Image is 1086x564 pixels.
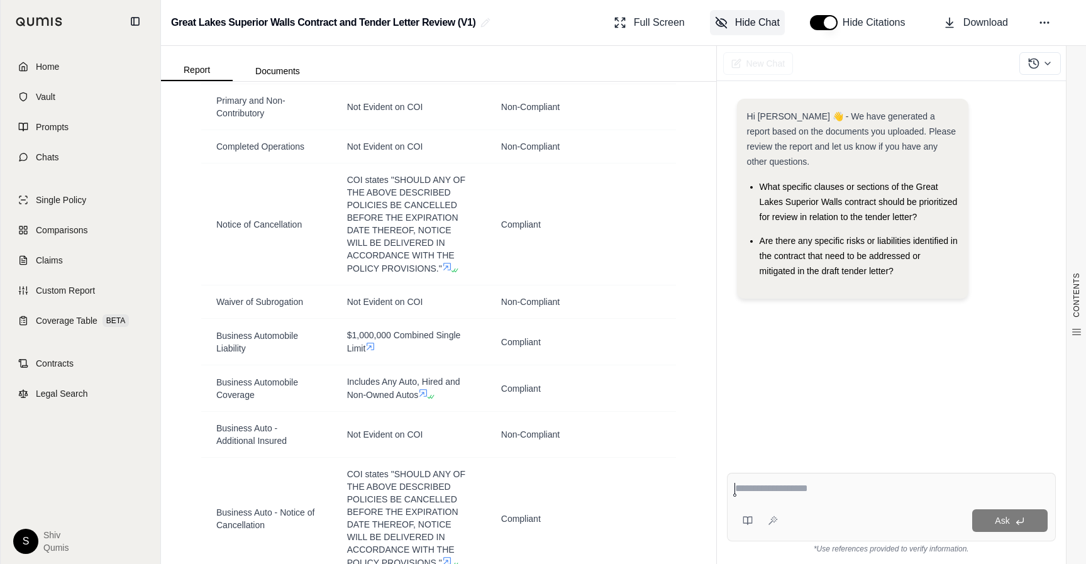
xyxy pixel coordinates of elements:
span: Qumis [43,541,69,554]
span: What specific clauses or sections of the Great Lakes Superior Walls contract should be prioritize... [760,182,958,222]
span: COI states "SHOULD ANY OF THE ABOVE DESCRIBED POLICIES BE CANCELLED BEFORE THE EXPIRATION DATE TH... [347,175,465,274]
h2: Great Lakes Superior Walls Contract and Tender Letter Review (V1) [171,11,475,34]
span: Business Automobile Liability [216,331,298,353]
span: Primary and Non-Contributory [216,96,285,118]
a: Comparisons [8,216,153,244]
span: Non-Compliant [501,297,560,307]
span: Contracts [36,357,74,370]
span: Business Auto - Additional Insured [216,423,287,446]
span: Legal Search [36,387,88,400]
span: Are there any specific risks or liabilities identified in the contract that need to be addressed ... [760,236,958,276]
a: Prompts [8,113,153,141]
span: Completed Operations [216,141,304,152]
button: Ask [972,509,1048,532]
span: Claims [36,254,63,267]
span: Full Screen [634,15,685,30]
button: Hide Chat [710,10,785,35]
span: Non-Compliant [501,141,560,152]
span: Home [36,60,59,73]
span: $1,000,000 Combined Single Limit [347,330,461,353]
span: CONTENTS [1072,273,1082,318]
span: Business Auto - Notice of Cancellation [216,507,314,530]
img: Qumis Logo [16,17,63,26]
a: Home [8,53,153,80]
span: Coverage Table [36,314,97,327]
span: Chats [36,151,59,163]
button: Report [161,60,233,81]
span: Hi [PERSON_NAME] 👋 - We have generated a report based on the documents you uploaded. Please revie... [747,111,956,167]
a: Vault [8,83,153,111]
span: Compliant [501,219,541,229]
a: Coverage TableBETA [8,307,153,335]
span: Notice of Cancellation [216,219,302,229]
div: S [13,529,38,554]
span: Custom Report [36,284,95,297]
span: Not Evident on COI [347,297,423,307]
button: Download [938,10,1013,35]
span: Single Policy [36,194,86,206]
span: Not Evident on COI [347,429,423,440]
span: Compliant [501,384,541,394]
span: BETA [103,314,129,327]
div: *Use references provided to verify information. [727,541,1056,554]
span: Hide Chat [735,15,780,30]
a: Contracts [8,350,153,377]
button: Documents [233,61,323,81]
button: Full Screen [609,10,690,35]
span: Non-Compliant [501,102,560,112]
a: Claims [8,246,153,274]
span: Hide Citations [843,15,913,30]
span: Vault [36,91,55,103]
span: Prompts [36,121,69,133]
span: Download [963,15,1008,30]
span: Non-Compliant [501,429,560,440]
a: Chats [8,143,153,171]
span: Includes Any Auto, Hired and Non-Owned Autos [347,377,460,400]
a: Legal Search [8,380,153,407]
button: Collapse sidebar [125,11,145,31]
span: Waiver of Subrogation [216,297,303,307]
span: Ask [995,516,1009,526]
a: Custom Report [8,277,153,304]
span: Not Evident on COI [347,141,423,152]
span: Compliant [501,337,541,347]
span: Not Evident on COI [347,102,423,112]
span: Shiv [43,529,69,541]
span: Compliant [501,514,541,524]
span: Comparisons [36,224,87,236]
a: Single Policy [8,186,153,214]
span: Business Automobile Coverage [216,377,298,400]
